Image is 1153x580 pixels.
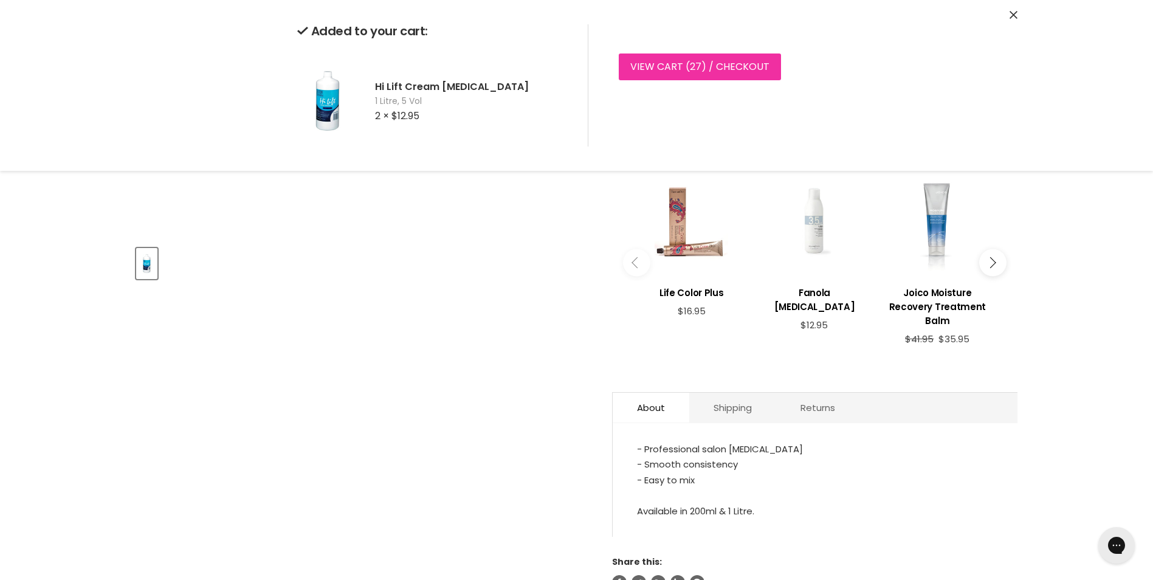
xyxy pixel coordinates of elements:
[134,244,592,279] div: Product thumbnails
[375,95,568,108] span: 1 Litre, 5 Vol
[613,393,689,423] a: About
[636,277,747,306] a: View product:Life Color Plus
[689,393,776,423] a: Shipping
[905,333,934,345] span: $41.95
[375,80,568,93] h2: Hi Lift Cream [MEDICAL_DATA]
[137,249,156,278] img: Hi Lift Cream Peroxide
[776,393,859,423] a: Returns
[678,305,706,317] span: $16.95
[690,60,701,74] span: 27
[882,286,993,328] h3: Joico Moisture Recovery Treatment Balm
[636,286,747,300] h3: Life Color Plus
[297,24,568,38] h2: Added to your cart:
[938,333,969,345] span: $35.95
[759,286,870,314] h3: Fanola [MEDICAL_DATA]
[375,109,389,123] span: 2 ×
[882,277,993,334] a: View product:Joico Moisture Recovery Treatment Balm
[759,277,870,320] a: View product:Fanola Peroxide
[619,54,781,80] a: View cart (27) / Checkout
[391,109,419,123] span: $12.95
[1010,9,1017,22] button: Close
[297,55,358,147] img: Hi Lift Cream Peroxide
[800,319,828,331] span: $12.95
[612,556,662,568] span: Share this:
[136,248,157,279] button: Hi Lift Cream Peroxide
[1092,523,1141,568] iframe: Gorgias live chat messenger
[637,441,993,519] div: - Professional salon [MEDICAL_DATA] - Smooth consistency - Easy to mix Available in 200ml & 1 Litre.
